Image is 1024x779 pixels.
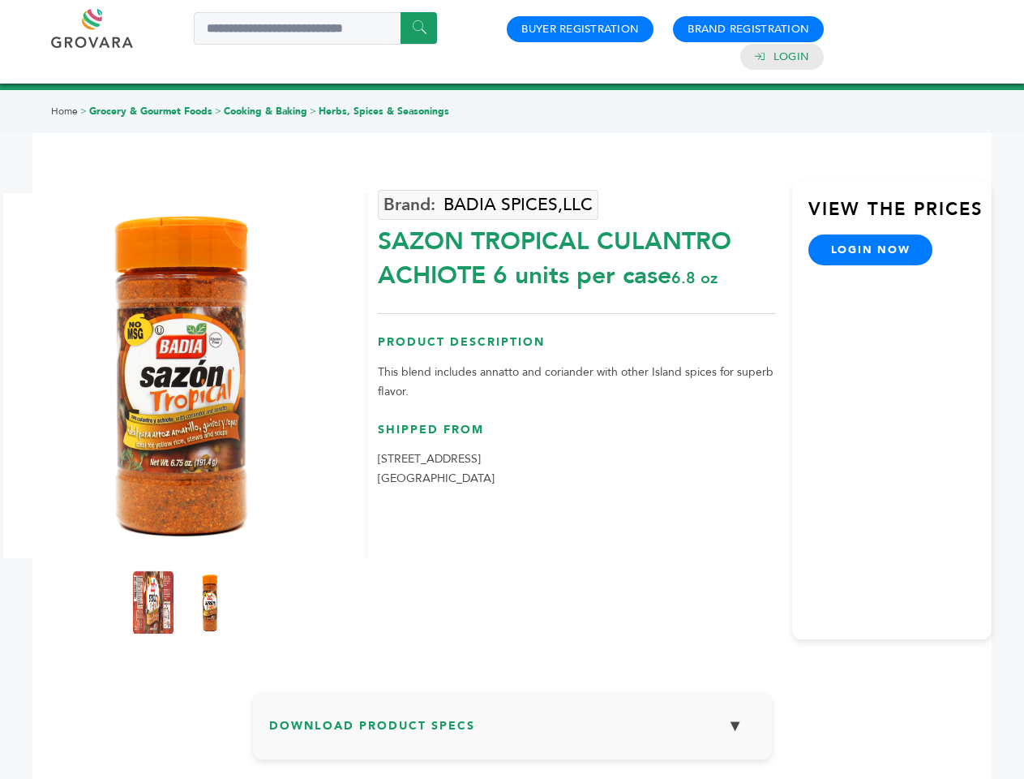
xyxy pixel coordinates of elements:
[89,105,212,118] a: Grocery & Gourmet Foods
[215,105,221,118] span: >
[51,105,78,118] a: Home
[378,190,598,220] a: BADIA SPICES,LLC
[378,334,776,363] h3: Product Description
[378,450,776,488] p: [STREET_ADDRESS] [GEOGRAPHIC_DATA]
[224,105,307,118] a: Cooking & Baking
[808,197,992,235] h3: View the Prices
[378,422,776,450] h3: Shipped From
[378,217,776,293] div: SAZON TROPICAL CULANTRO ACHIOTE 6 units per case
[688,22,809,37] a: Brand Registration
[378,363,776,402] p: This blend includes annatto and coriander with other Island spices for superb flavor.
[269,708,756,755] h3: Download Product Specs
[319,105,449,118] a: Herbs, Spices & Seasonings
[133,570,174,635] img: SAZON TROPICAL ® /CULANTRO ACHIOTE 6 units per case 6.8 oz Product Label
[521,22,639,37] a: Buyer Registration
[310,105,316,118] span: >
[808,235,933,265] a: login now
[715,708,756,743] button: ▼
[194,12,437,45] input: Search a product or brand...
[190,570,230,635] img: SAZON TROPICAL ® /CULANTRO ACHIOTE 6 units per case 6.8 oz
[80,105,87,118] span: >
[671,267,718,289] span: 6.8 oz
[773,49,809,64] a: Login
